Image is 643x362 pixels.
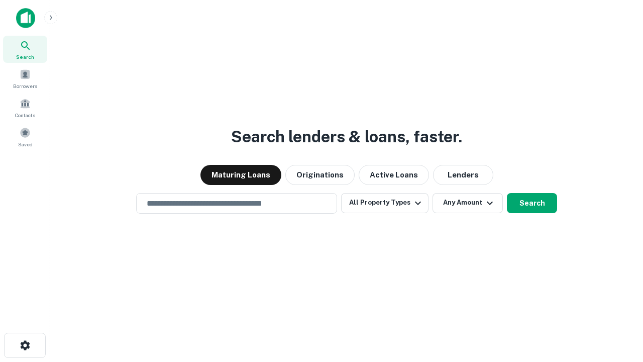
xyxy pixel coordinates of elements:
[433,193,503,213] button: Any Amount
[3,123,47,150] a: Saved
[3,65,47,92] a: Borrowers
[359,165,429,185] button: Active Loans
[507,193,557,213] button: Search
[13,82,37,90] span: Borrowers
[433,165,493,185] button: Lenders
[3,36,47,63] a: Search
[285,165,355,185] button: Originations
[3,94,47,121] a: Contacts
[18,140,33,148] span: Saved
[231,125,462,149] h3: Search lenders & loans, faster.
[341,193,428,213] button: All Property Types
[593,282,643,330] iframe: Chat Widget
[16,53,34,61] span: Search
[15,111,35,119] span: Contacts
[200,165,281,185] button: Maturing Loans
[16,8,35,28] img: capitalize-icon.png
